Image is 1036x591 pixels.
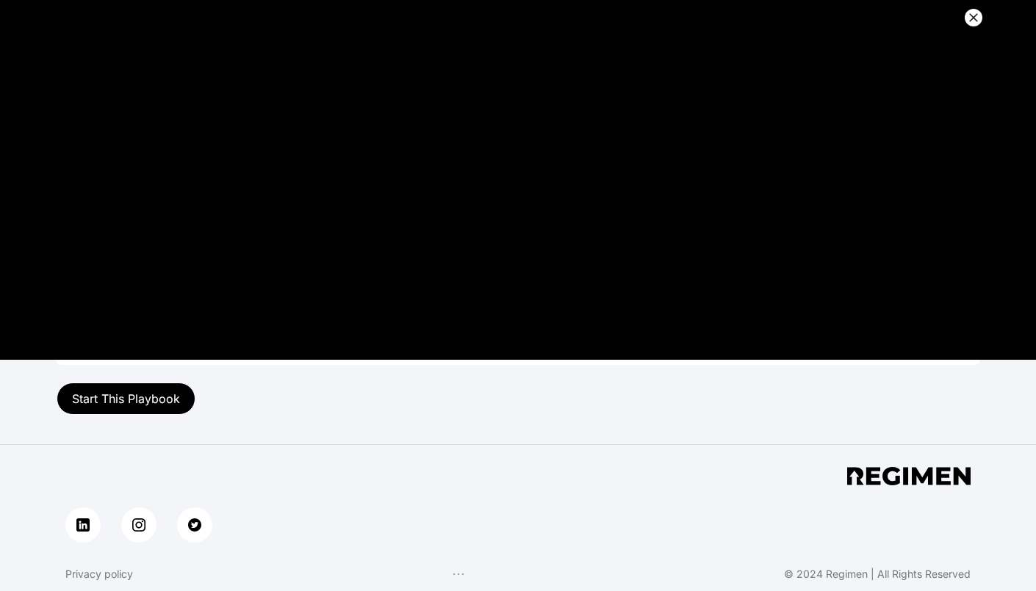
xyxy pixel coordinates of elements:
[57,382,195,415] button: Start This Playbook
[132,518,145,532] img: instagram button
[65,567,133,581] a: Privacy policy
[784,567,971,581] div: © 2024 Regimen | All Rights Reserved
[177,507,212,543] a: twitter
[188,518,201,532] img: twitter button
[76,518,90,532] img: linkedin button
[121,507,157,543] a: instagram
[65,507,101,543] a: linkedin
[48,15,988,345] iframe: Define Your Leadership Identity Intro v3
[72,391,180,406] span: Start This Playbook
[847,467,971,485] img: app footer logo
